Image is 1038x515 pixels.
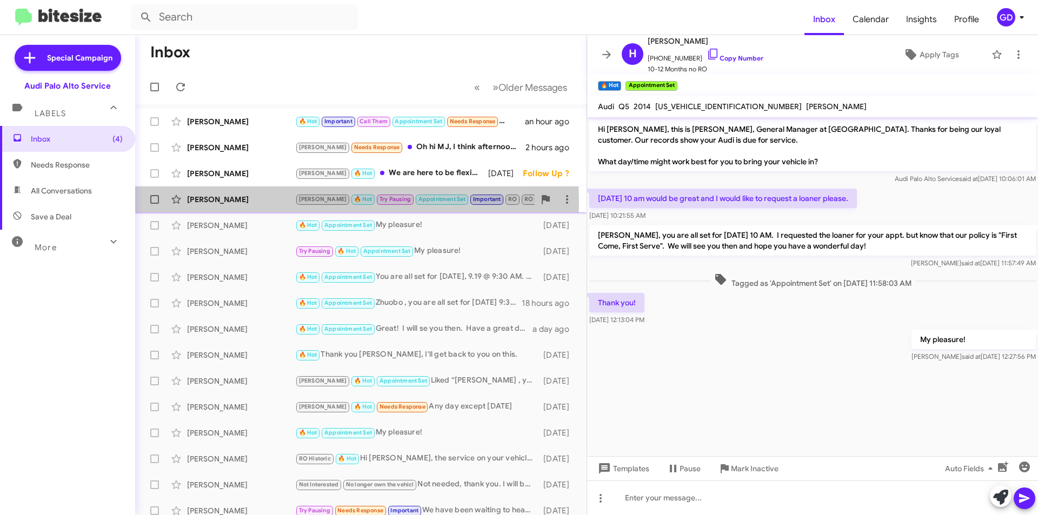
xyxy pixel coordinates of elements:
[897,4,946,35] span: Insights
[299,196,347,203] span: [PERSON_NAME]
[946,4,988,35] a: Profile
[875,45,986,64] button: Apply Tags
[299,299,317,306] span: 🔥 Hot
[658,459,709,478] button: Pause
[911,330,1036,349] p: My pleasure!
[131,4,358,30] input: Search
[360,118,388,125] span: Call Them
[354,144,400,151] span: Needs Response
[299,325,317,332] span: 🔥 Hot
[538,272,578,283] div: [DATE]
[538,453,578,464] div: [DATE]
[936,459,1006,478] button: Auto Fields
[680,459,701,478] span: Pause
[648,48,763,64] span: [PHONE_NUMBER]
[988,8,1026,26] button: GD
[587,459,658,478] button: Templates
[523,168,578,179] div: Follow Up ?
[324,325,372,332] span: Appointment Set
[150,44,190,61] h1: Inbox
[295,245,538,257] div: My pleasure!
[31,211,71,222] span: Save a Deal
[187,350,295,360] div: [PERSON_NAME]
[707,54,763,62] a: Copy Number
[804,4,844,35] a: Inbox
[187,402,295,412] div: [PERSON_NAME]
[598,102,614,111] span: Audi
[589,316,644,324] span: [DATE] 12:13:04 PM
[295,452,538,465] div: Hi [PERSON_NAME], the service on your vehicle is due as the normal service interval on your vehic...
[354,196,372,203] span: 🔥 Hot
[295,193,535,205] div: Be there in a few minutes
[187,220,295,231] div: [PERSON_NAME]
[363,248,411,255] span: Appointment Set
[338,455,356,462] span: 🔥 Hot
[648,35,763,48] span: [PERSON_NAME]
[629,45,637,63] span: H
[31,133,123,144] span: Inbox
[596,459,649,478] span: Templates
[961,259,980,267] span: said at
[299,429,317,436] span: 🔥 Hot
[450,118,496,125] span: Needs Response
[997,8,1015,26] div: GD
[324,299,372,306] span: Appointment Set
[473,196,501,203] span: Important
[354,377,372,384] span: 🔥 Hot
[525,116,578,127] div: an hour ago
[295,426,538,439] div: My pleasure!
[468,76,487,98] button: Previous
[295,219,538,231] div: My pleasure!
[508,196,517,203] span: RO
[187,298,295,309] div: [PERSON_NAME]
[844,4,897,35] a: Calendar
[337,248,356,255] span: 🔥 Hot
[112,133,123,144] span: (4)
[295,115,525,128] div: For the 60K servicing. I will probably get that done by a non-dealership mechanic and reach back ...
[418,196,466,203] span: Appointment Set
[598,81,621,91] small: 🔥 Hot
[710,273,916,289] span: Tagged as 'Appointment Set' on [DATE] 11:58:03 AM
[390,507,418,514] span: Important
[187,427,295,438] div: [PERSON_NAME]
[295,141,525,153] div: Oh hi MJ, I think afternoons are better, do you happen to have available spots for [DATE]?
[31,159,123,170] span: Needs Response
[35,109,66,118] span: Labels
[806,102,867,111] span: [PERSON_NAME]
[299,118,317,125] span: 🔥 Hot
[589,211,646,219] span: [DATE] 10:21:55 AM
[324,118,352,125] span: Important
[380,403,425,410] span: Needs Response
[47,52,112,63] span: Special Campaign
[911,259,1036,267] span: [PERSON_NAME] [DATE] 11:57:49 AM
[538,350,578,360] div: [DATE]
[538,427,578,438] div: [DATE]
[648,64,763,75] span: 10-12 Months no RO
[295,297,522,309] div: Zhuobo , you are all set for [DATE] 9:30 AM. We will see you then and hope you have a wonderful day!
[488,168,523,179] div: [DATE]
[187,479,295,490] div: [PERSON_NAME]
[295,323,533,335] div: Great! I will se you then. Have a great day!
[295,167,488,179] div: We are here to be flexible. Which day/date and time works best for you?
[31,185,92,196] span: All Conversations
[299,455,331,462] span: RO Historic
[354,170,372,177] span: 🔥 Hot
[959,175,978,183] span: said at
[618,102,629,111] span: Q5
[187,272,295,283] div: [PERSON_NAME]
[380,196,411,203] span: Try Pausing
[920,45,959,64] span: Apply Tags
[299,351,317,358] span: 🔥 Hot
[299,144,347,151] span: [PERSON_NAME]
[895,175,1036,183] span: Audi Palo Alto Service [DATE] 10:06:01 AM
[299,248,330,255] span: Try Pausing
[538,376,578,386] div: [DATE]
[525,142,578,153] div: 2 hours ago
[187,194,295,205] div: [PERSON_NAME]
[324,273,372,280] span: Appointment Set
[187,168,295,179] div: [PERSON_NAME]
[295,478,538,491] div: Not needed, thank you. I will be selling this car.
[187,142,295,153] div: [PERSON_NAME]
